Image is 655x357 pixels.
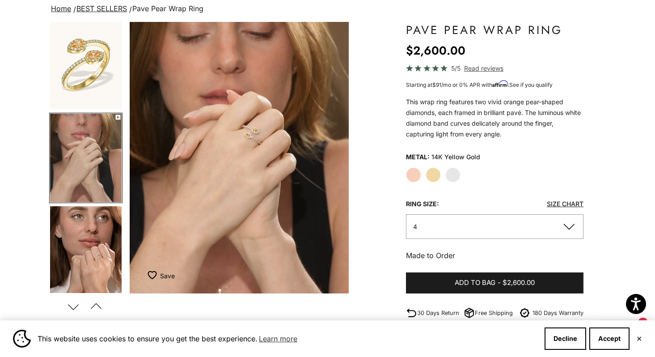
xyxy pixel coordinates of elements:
img: Cookie banner [13,330,31,348]
span: Affirm [492,81,508,87]
button: Go to item 4 [49,113,123,203]
span: Add to bag [455,277,495,289]
span: $2,600.00 [503,277,535,289]
span: 4 [413,223,417,230]
img: wishlist [148,271,160,280]
span: This website uses cookies to ensure you get the best experience. [38,332,537,345]
img: #YellowGold #WhiteGold #RoseGold [50,114,122,202]
p: This wrap ring features two vivid orange pear-shaped diamonds, each framed in brilliant pavé. The... [406,97,583,140]
a: BEST SELLERS [76,4,127,13]
nav: breadcrumbs [49,3,606,15]
span: Pave Pear Wrap Ring [132,4,203,13]
button: Add to Wishlist [148,267,175,285]
img: #YellowGold [50,21,122,109]
a: 5/5 Read reviews [406,63,583,73]
a: See if you qualify - Learn more about Affirm Financing (opens in modal) [509,81,553,88]
p: 30 Days Return [417,308,459,318]
button: Accept [589,327,630,350]
variant-option-value: 14K Yellow Gold [431,150,480,164]
button: Go to item 5 [49,205,123,296]
button: Go to item 1 [49,20,123,110]
video: #YellowGold #WhiteGold #RoseGold [130,22,349,293]
legend: Metal: [406,150,430,164]
h1: Pave Pear Wrap Ring [406,22,583,38]
button: Close [636,336,642,341]
a: Home [51,4,71,13]
a: Size Chart [547,200,583,208]
p: 180 Days Warranty [532,308,583,318]
button: Decline [545,327,586,350]
span: $91 [432,81,441,88]
div: Item 4 of 15 [130,22,349,293]
p: Made to Order [406,250,583,261]
button: 4 [406,214,583,239]
legend: Ring size: [406,197,439,211]
span: Read reviews [464,63,503,73]
span: Starting at /mo or 0% APR with . [406,81,553,88]
a: Learn more [258,332,299,345]
p: Free Shipping [475,308,513,318]
button: Add to bag-$2,600.00 [406,272,583,294]
span: 5/5 [451,63,461,73]
sale-price: $2,600.00 [406,42,465,59]
img: #YellowGold #WhiteGold #RoseGold [50,206,122,295]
